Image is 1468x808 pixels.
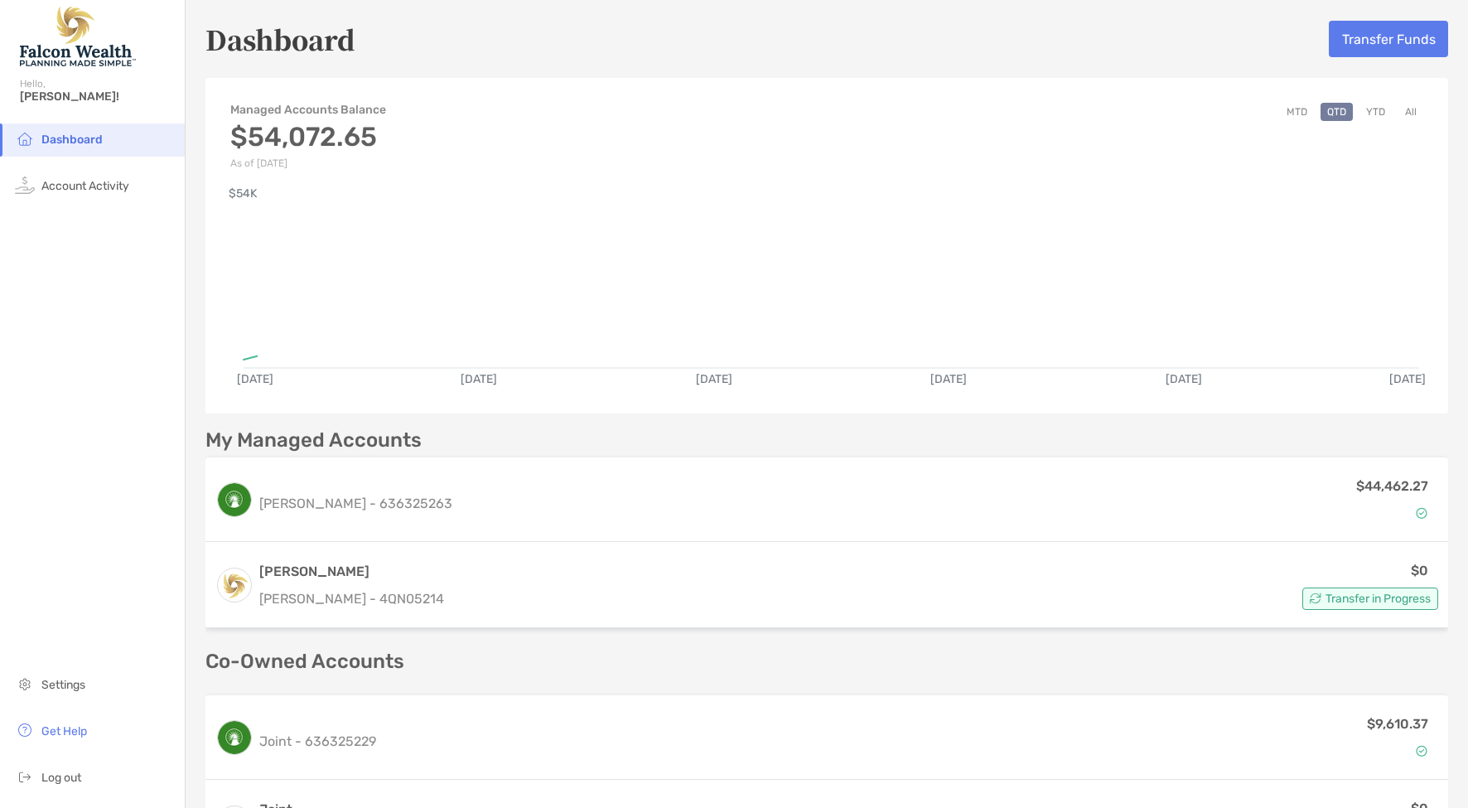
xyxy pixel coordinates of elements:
button: QTD [1321,103,1353,121]
p: $44,462.27 [1356,476,1428,496]
img: Account Status icon [1310,593,1321,604]
h3: $54,072.65 [230,121,386,152]
img: household icon [15,128,35,148]
text: [DATE] [930,372,967,386]
p: Joint - 636325229 [259,731,376,752]
text: [DATE] [1389,372,1426,386]
span: [PERSON_NAME]! [20,90,175,104]
span: Get Help [41,724,87,738]
button: Transfer Funds [1329,21,1448,57]
img: activity icon [15,175,35,195]
p: $9,610.37 [1367,714,1428,734]
button: All [1398,103,1423,121]
text: [DATE] [1166,372,1202,386]
span: Settings [41,678,85,692]
p: As of [DATE] [230,157,386,169]
text: [DATE] [237,372,273,386]
p: [PERSON_NAME] - 4QN05214 [259,588,444,609]
h3: [PERSON_NAME] [259,562,444,582]
button: MTD [1280,103,1314,121]
img: logo account [218,483,251,516]
p: $0 [1411,560,1428,581]
img: Account Status icon [1416,507,1427,519]
img: get-help icon [15,720,35,740]
p: My Managed Accounts [205,430,422,451]
text: [DATE] [461,372,497,386]
span: Account Activity [41,179,129,193]
p: [PERSON_NAME] - 636325263 [259,493,452,514]
text: $54K [229,186,258,201]
h4: Managed Accounts Balance [230,103,386,117]
span: Dashboard [41,133,103,147]
span: Transfer in Progress [1326,594,1431,603]
span: Log out [41,771,81,785]
img: logo account [218,569,251,602]
img: settings icon [15,674,35,694]
img: logo account [218,721,251,754]
img: Account Status icon [1416,745,1427,757]
h5: Dashboard [205,20,355,58]
text: [DATE] [696,372,732,386]
img: logout icon [15,767,35,786]
button: YTD [1359,103,1392,121]
p: Co-Owned Accounts [205,651,1448,672]
img: Falcon Wealth Planning Logo [20,7,136,66]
